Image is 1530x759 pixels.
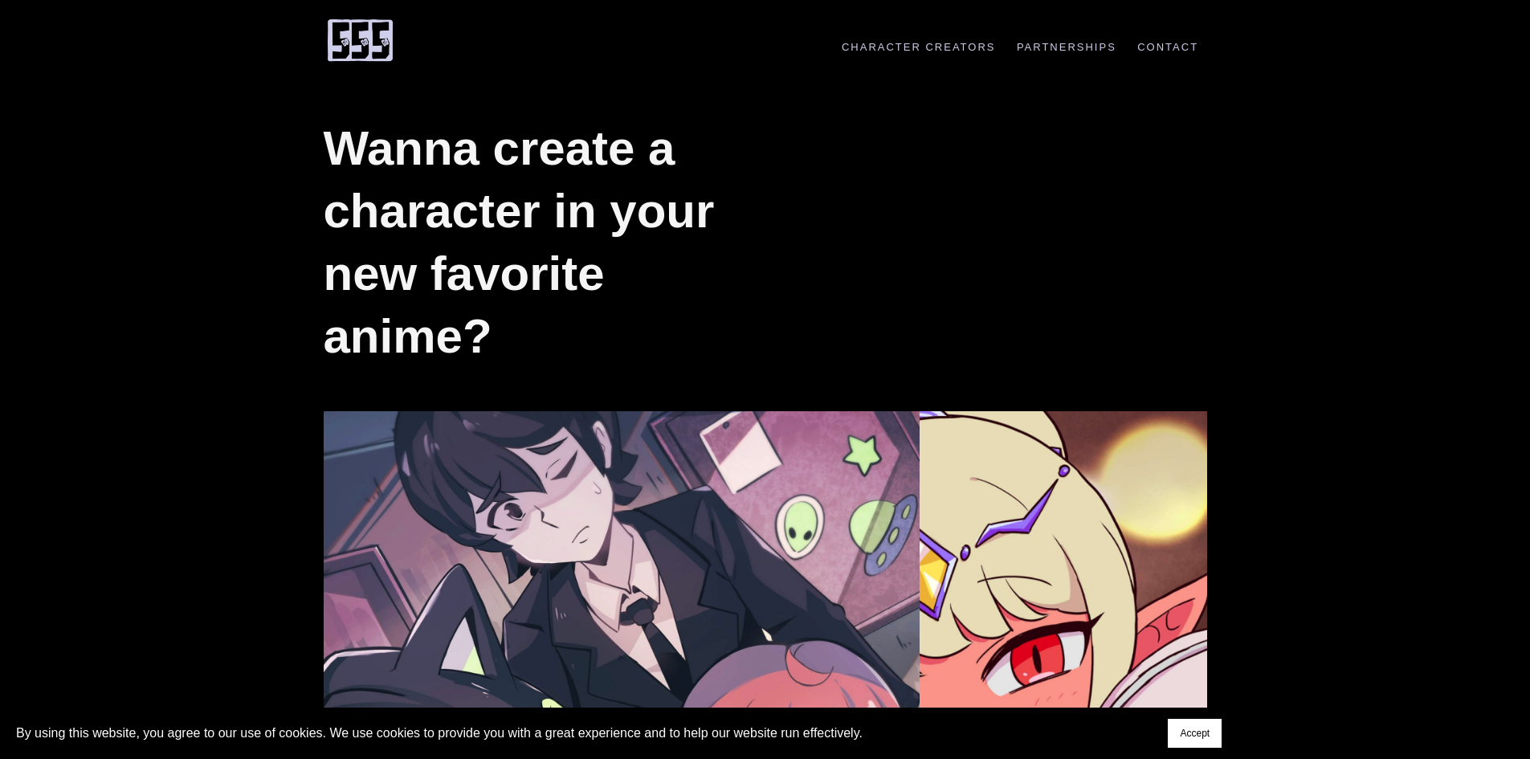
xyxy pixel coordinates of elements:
[1168,719,1222,748] button: Accept
[16,722,863,744] p: By using this website, you agree to our use of cookies. We use cookies to provide you with a grea...
[1009,41,1125,53] a: Partnerships
[324,117,752,368] h1: Wanna create a character in your new favorite anime?
[834,41,1004,53] a: Character Creators
[324,18,396,56] a: 555 Comic
[1180,728,1210,739] span: Accept
[324,18,396,63] img: 555 Comic
[1129,41,1207,53] a: Contact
